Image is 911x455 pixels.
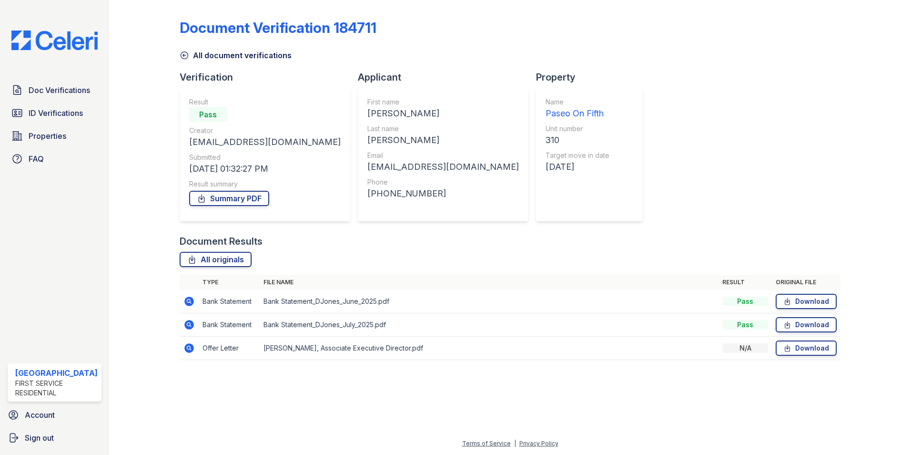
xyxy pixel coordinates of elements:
[722,297,768,306] div: Pass
[4,405,105,424] a: Account
[367,97,519,107] div: First name
[29,107,83,119] span: ID Verifications
[25,409,55,421] span: Account
[4,31,105,50] img: CE_Logo_Blue-a8612792a0a2168367f1c8372b55b34899dd931a85d93a1a3d3e32e68fde9ad4.png
[15,379,98,398] div: First Service Residential
[546,160,609,174] div: [DATE]
[29,153,44,165] span: FAQ
[8,149,101,168] a: FAQ
[180,19,376,36] div: Document Verification 184711
[367,187,519,200] div: [PHONE_NUMBER]
[29,84,90,96] span: Doc Verifications
[776,317,837,332] a: Download
[180,235,263,248] div: Document Results
[719,275,772,290] th: Result
[358,71,536,84] div: Applicant
[29,130,66,142] span: Properties
[189,97,341,107] div: Result
[546,134,609,147] div: 310
[189,191,269,206] a: Summary PDF
[180,50,292,61] a: All document verifications
[8,81,101,100] a: Doc Verifications
[8,103,101,123] a: ID Verifications
[546,107,609,120] div: Paseo On Fifth
[260,313,719,337] td: Bank Statement_DJones_July_2025.pdf
[514,440,516,447] div: |
[189,179,341,189] div: Result summary
[367,134,519,147] div: [PERSON_NAME]
[722,320,768,330] div: Pass
[180,252,252,267] a: All originals
[367,160,519,174] div: [EMAIL_ADDRESS][DOMAIN_NAME]
[772,275,840,290] th: Original file
[546,97,609,107] div: Name
[189,162,341,176] div: [DATE] 01:32:27 PM
[546,151,609,160] div: Target move in date
[546,97,609,120] a: Name Paseo On Fifth
[776,341,837,356] a: Download
[189,126,341,135] div: Creator
[199,275,260,290] th: Type
[776,294,837,309] a: Download
[260,275,719,290] th: File name
[180,71,358,84] div: Verification
[189,135,341,149] div: [EMAIL_ADDRESS][DOMAIN_NAME]
[367,177,519,187] div: Phone
[199,313,260,337] td: Bank Statement
[199,290,260,313] td: Bank Statement
[536,71,650,84] div: Property
[519,440,558,447] a: Privacy Policy
[462,440,511,447] a: Terms of Service
[722,343,768,353] div: N/A
[15,367,98,379] div: [GEOGRAPHIC_DATA]
[25,432,54,444] span: Sign out
[367,107,519,120] div: [PERSON_NAME]
[260,290,719,313] td: Bank Statement_DJones_June_2025.pdf
[189,153,341,162] div: Submitted
[367,124,519,134] div: Last name
[4,428,105,447] a: Sign out
[189,107,227,122] div: Pass
[8,126,101,145] a: Properties
[199,337,260,360] td: Offer Letter
[367,151,519,160] div: Email
[546,124,609,134] div: Unit number
[260,337,719,360] td: [PERSON_NAME], Associate Executive Director.pdf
